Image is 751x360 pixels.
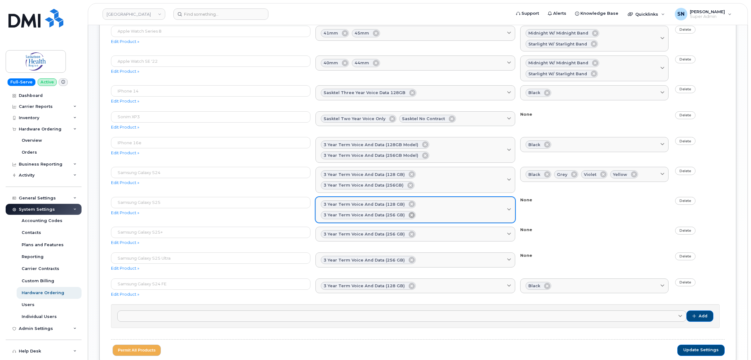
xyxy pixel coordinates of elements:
span: Black [528,283,540,289]
span: Sasktel No Contract [402,116,445,122]
a: Black [520,137,669,152]
span: Midnight w/ Midnight Band [528,60,588,66]
button: Add [686,310,713,322]
span: 3 Year Term Voice and Data (256GB model) [324,152,418,158]
span: Support [521,10,539,17]
span: Starlight w/ Starlight Band [528,41,587,47]
span: 3 Year Term Voice and Data (128GB model) [324,142,418,148]
a: Saskatoon Health Region [103,8,165,20]
input: Find something... [173,8,268,20]
button: Update Settings [677,345,725,356]
span: 3 Year Term Voice and Data (256 GB) [324,212,405,218]
a: Delete [675,85,695,93]
a: 3 Year Term Voice and Data (128GB model)3 Year Term Voice and Data (256GB model) [315,137,515,163]
span: 3 Year Term Voice and Data (128 GB) [324,283,405,289]
span: Super Admin [690,14,725,19]
span: 3 Year Term Voice and Data (256GB) [324,182,404,188]
a: Delete [675,197,695,205]
span: 40mm [324,60,338,66]
span: SN [677,10,685,18]
a: Black [520,85,669,100]
a: Edit Product » [111,98,139,103]
button: Permit All Products [113,345,161,356]
a: Edit Product » [111,210,139,215]
span: 3 Year Term Voice and Data (256 GB) [324,257,405,263]
a: Delete [675,56,695,63]
a: 3 Year Term Voice and Data (256 GB) [315,227,515,242]
a: Edit Product » [111,240,139,245]
a: Delete [675,137,695,145]
iframe: Messenger Launcher [724,333,746,355]
span: Black [528,172,540,177]
div: Quicklinks [623,8,669,20]
span: Sasktel Three Year voice data 128GB [324,90,405,96]
a: Delete [675,26,695,34]
span: Yellow [613,172,627,177]
a: 3 Year Term Voice and Data (128 GB) [315,278,515,294]
a: Edit Product » [111,180,139,185]
a: Midnight w/ Midnight BandStarlight w/ Starlight Band [520,26,669,51]
span: Knowledge Base [580,10,618,17]
span: [PERSON_NAME] [690,9,725,14]
a: 41mm45mm [315,26,515,41]
a: Delete [675,278,695,286]
a: Black [520,278,669,294]
span: 45mm [355,30,369,36]
span: Alerts [553,10,566,17]
span: Black [528,90,540,96]
span: 3 Year Term Voice and Data (256 GB) [324,231,405,237]
a: Midnight w/ Midnight BandStarlight w/ Starlight Band [520,56,669,81]
span: 41mm [324,30,338,36]
span: 44mm [355,60,369,66]
a: BlackGreyVioletYellow [520,167,669,182]
span: Grey [557,172,567,177]
span: Sasktel Two Year Voice Only [324,116,385,122]
a: 40mm44mm [315,56,515,71]
span: 3 Year Term Voice and Data (128 GB) [324,201,405,207]
div: Sabrina Nguyen [670,8,736,20]
span: Starlight w/ Starlight Band [528,71,587,77]
a: Delete [675,227,695,235]
span: Midnight w/ Midnight Band [528,30,588,36]
span: 3 Year Term Voice and Data (128 GB) [324,172,405,177]
a: 3 Year Term Voice and Data (256 GB) [315,252,515,267]
a: Sasktel Two Year Voice OnlySasktel No Contract [315,111,515,126]
a: Delete [675,111,695,119]
span: Update Settings [683,347,719,353]
span: Add [699,313,707,319]
label: None [520,252,532,258]
label: None [520,227,532,233]
a: Delete [675,167,695,175]
a: Sasktel Three Year voice data 128GB [315,85,515,100]
label: None [520,197,532,203]
a: Delete [675,252,695,260]
span: Black [528,142,540,148]
a: Edit Product » [111,69,139,74]
a: 3 Year Term Voice and Data (128 GB)3 Year Term Voice and Data (256GB) [315,167,515,193]
a: Edit Product » [111,292,139,297]
a: Support [512,7,543,20]
a: Edit Product » [111,266,139,271]
a: Edit Product » [111,39,139,44]
label: None [520,111,532,117]
a: Knowledge Base [571,7,623,20]
a: Edit Product » [111,150,139,155]
span: Violet [584,172,596,177]
a: Alerts [543,7,571,20]
span: Quicklinks [635,12,658,17]
a: Edit Product » [111,124,139,130]
a: 3 Year Term Voice and Data (128 GB)3 Year Term Voice and Data (256 GB) [315,197,515,223]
